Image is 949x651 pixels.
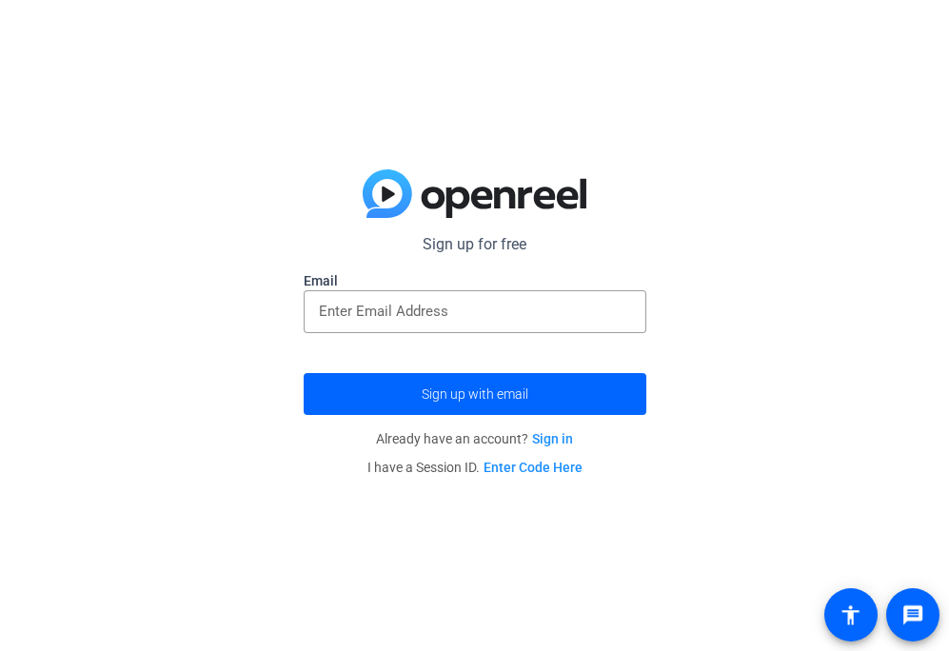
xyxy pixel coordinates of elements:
p: Sign up for free [304,233,646,256]
a: Sign in [532,431,573,446]
span: Already have an account? [376,431,573,446]
input: Enter Email Address [319,300,631,323]
mat-icon: message [901,603,924,626]
img: blue-gradient.svg [363,169,586,219]
label: Email [304,271,646,290]
span: I have a Session ID. [367,460,583,475]
button: Sign up with email [304,373,646,415]
mat-icon: accessibility [840,603,862,626]
a: Enter Code Here [484,460,583,475]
